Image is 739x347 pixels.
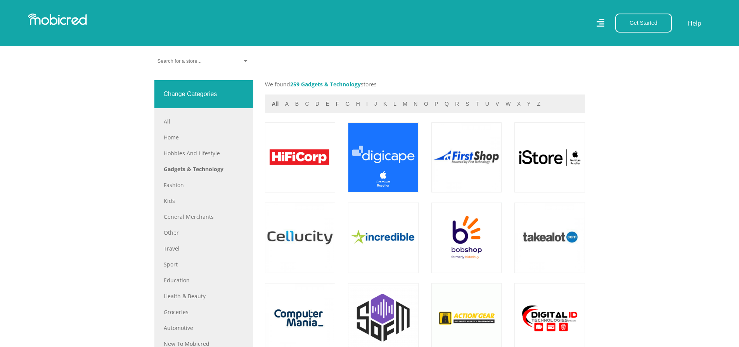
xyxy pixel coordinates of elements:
[615,14,672,33] button: Get Started
[164,213,244,221] a: General Merchants
[265,80,585,88] p: We found stores
[483,100,492,108] button: u
[301,81,361,88] span: Gadgets & Technology
[463,100,471,108] button: s
[372,100,379,108] button: j
[324,100,332,108] button: e
[164,308,244,316] a: Groceries
[283,100,291,108] button: a
[164,197,244,205] a: Kids
[515,100,523,108] button: x
[422,100,431,108] button: o
[432,100,440,108] button: p
[164,276,244,284] a: Education
[473,100,481,108] button: t
[164,117,244,125] a: All
[164,149,244,157] a: Hobbies and Lifestyle
[164,181,244,189] a: Fashion
[687,18,702,28] a: Help
[391,100,399,108] button: l
[154,80,253,108] div: Change Categories
[364,100,370,108] button: i
[303,100,311,108] button: c
[290,81,299,88] span: 259
[313,100,322,108] button: d
[493,100,501,108] button: v
[381,100,389,108] button: k
[164,133,244,141] a: Home
[333,100,341,108] button: f
[270,100,281,108] button: All
[525,100,533,108] button: y
[164,244,244,253] a: Travel
[535,100,543,108] button: z
[411,100,420,108] button: n
[354,100,362,108] button: h
[400,100,410,108] button: m
[28,14,87,25] img: Mobicred
[164,228,244,237] a: Other
[164,292,244,300] a: Health & Beauty
[164,165,244,173] a: Gadgets & Technology
[343,100,352,108] button: g
[442,100,451,108] button: q
[503,100,513,108] button: w
[293,100,301,108] button: b
[164,324,244,332] a: Automotive
[164,260,244,268] a: Sport
[157,58,201,65] input: Search for a store...
[453,100,461,108] button: r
